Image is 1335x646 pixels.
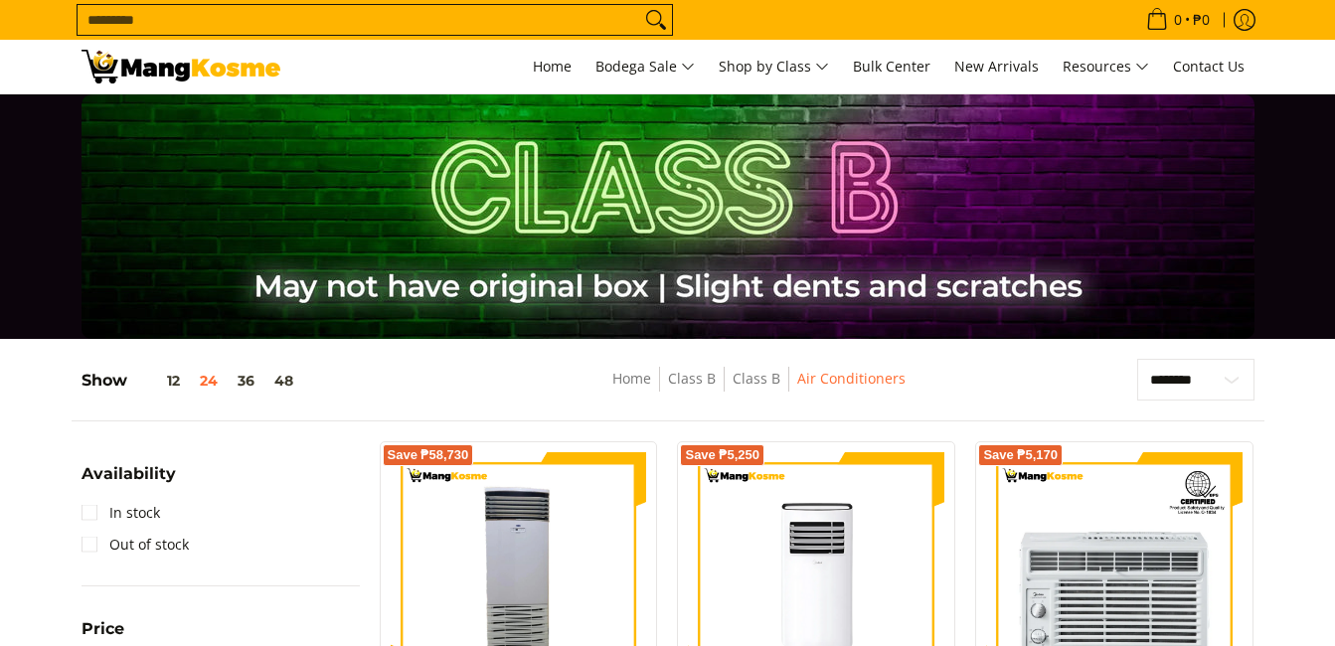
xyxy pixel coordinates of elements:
span: • [1140,9,1216,31]
span: Save ₱5,250 [685,449,759,461]
a: Contact Us [1163,40,1254,93]
nav: Breadcrumbs [468,367,1050,411]
button: 48 [264,373,303,389]
span: Price [82,621,124,637]
span: New Arrivals [954,57,1039,76]
span: Bodega Sale [595,55,695,80]
span: Air Conditioners [797,367,906,392]
span: Resources [1063,55,1149,80]
button: 36 [228,373,264,389]
button: Search [640,5,672,35]
nav: Main Menu [300,40,1254,93]
span: Save ₱5,170 [983,449,1058,461]
a: Resources [1053,40,1159,93]
a: Out of stock [82,529,189,561]
span: Shop by Class [719,55,829,80]
a: In stock [82,497,160,529]
a: Bodega Sale [585,40,705,93]
a: Shop by Class [709,40,839,93]
a: New Arrivals [944,40,1049,93]
span: ₱0 [1190,13,1213,27]
a: Home [523,40,582,93]
a: Class B [668,369,716,388]
a: Bulk Center [843,40,940,93]
span: Availability [82,466,176,482]
span: 0 [1171,13,1185,27]
img: Class B Class B Air Conditioners | Page 2 | Mang Kosme [82,50,280,83]
span: Contact Us [1173,57,1245,76]
summary: Open [82,466,176,497]
h5: Show [82,371,303,391]
span: Home [533,57,572,76]
span: Save ₱58,730 [388,449,469,461]
a: Class B [733,369,780,388]
button: 24 [190,373,228,389]
a: Home [612,369,651,388]
button: 12 [127,373,190,389]
span: Bulk Center [853,57,930,76]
